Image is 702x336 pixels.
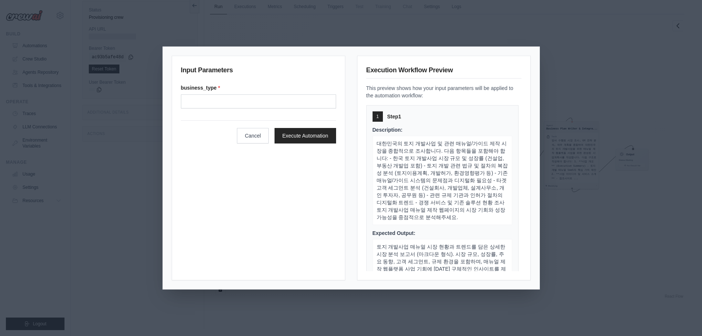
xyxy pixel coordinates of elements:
[181,84,336,91] label: business_type
[366,65,521,79] h3: Execution Workflow Preview
[377,244,506,279] span: 토지 개발사업 매뉴얼 시장 현황과 트렌드를 담은 상세한 시장 분석 보고서 (마크다운 형식). 시장 규모, 성장률, 주요 동향, 고객 세그먼트, 규제 환경을 포함하며, 매뉴얼 ...
[665,301,702,336] iframe: Chat Widget
[373,230,416,236] span: Expected Output:
[181,65,336,78] h3: Input Parameters
[665,301,702,336] div: 채팅 위젯
[373,127,403,133] span: Description:
[275,128,336,143] button: Execute Automation
[237,128,269,143] button: Cancel
[377,141,508,220] span: 대한민국의 토지 개발사업 및 관련 매뉴얼/가이드 제작 시장을 종합적으로 조사합니다. 다음 항목들을 포함해야 합니다: - 한국 토지 개발사업 시장 규모 및 성장률 (건설업, 부...
[387,113,401,120] span: Step 1
[366,84,521,99] p: This preview shows how your input parameters will be applied to the automation workflow:
[376,114,379,119] span: 1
